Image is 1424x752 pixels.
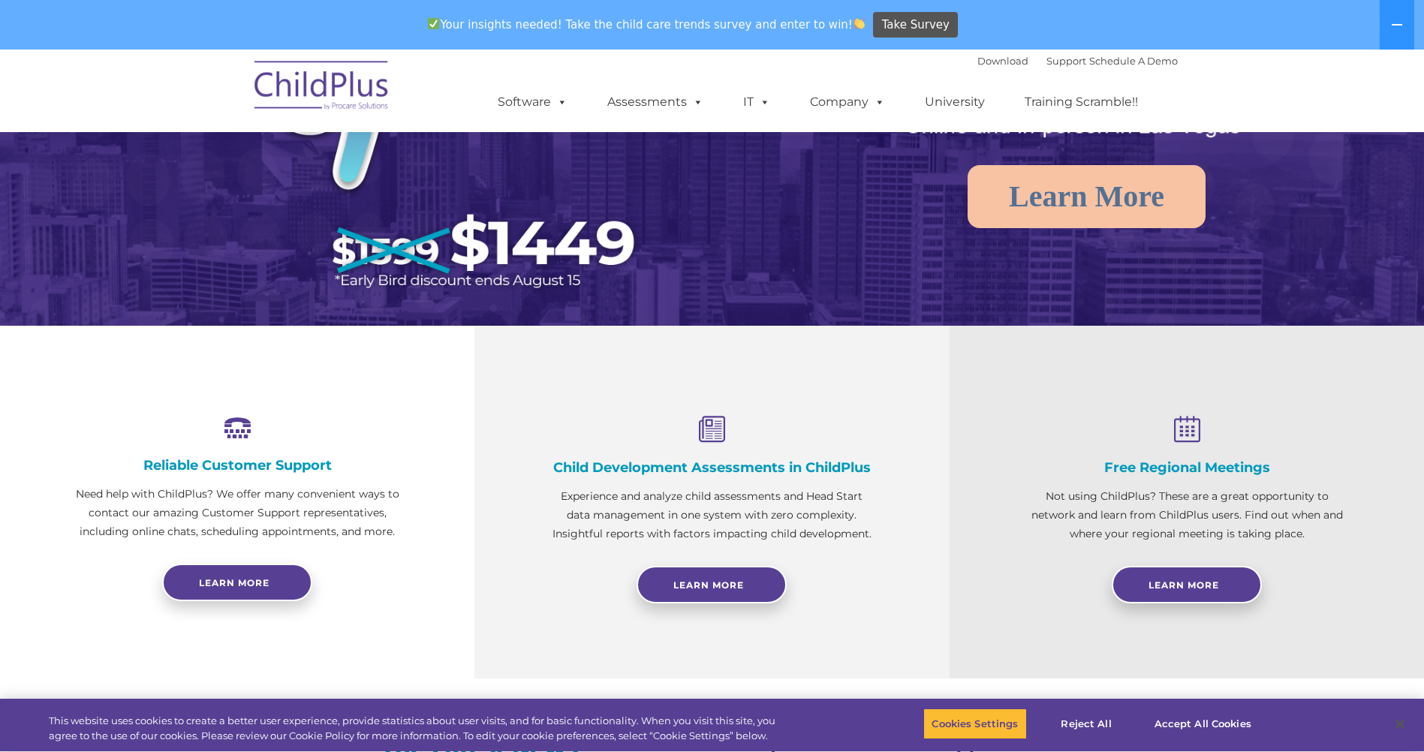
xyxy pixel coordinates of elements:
[428,18,439,29] img: ✅
[977,55,1178,67] font: |
[549,459,874,476] h4: Child Development Assessments in ChildPlus
[1383,708,1416,741] button: Close
[422,10,872,39] span: Your insights needed! Take the child care trends survey and enter to win!
[199,577,269,588] span: Learn more
[728,87,785,117] a: IT
[209,99,254,110] span: Last name
[1089,55,1178,67] a: Schedule A Demo
[209,161,272,172] span: Phone number
[873,12,958,38] a: Take Survey
[247,50,397,125] img: ChildPlus by Procare Solutions
[853,18,865,29] img: 👏
[483,87,583,117] a: Software
[1112,566,1262,603] a: Learn More
[49,714,783,743] div: This website uses cookies to create a better user experience, provide statistics about user visit...
[1025,459,1349,476] h4: Free Regional Meetings
[637,566,787,603] a: Learn More
[1146,708,1260,740] button: Accept All Cookies
[592,87,718,117] a: Assessments
[1025,487,1349,543] p: Not using ChildPlus? These are a great opportunity to network and learn from ChildPlus users. Fin...
[1010,87,1153,117] a: Training Scramble!!
[923,708,1026,740] button: Cookies Settings
[968,165,1206,228] a: Learn More
[1046,55,1086,67] a: Support
[673,579,744,591] span: Learn More
[549,487,874,543] p: Experience and analyze child assessments and Head Start data management in one system with zero c...
[882,12,950,38] span: Take Survey
[977,55,1028,67] a: Download
[75,485,399,541] p: Need help with ChildPlus? We offer many convenient ways to contact our amazing Customer Support r...
[1149,579,1219,591] span: Learn More
[75,457,399,474] h4: Reliable Customer Support
[795,87,900,117] a: Company
[910,87,1000,117] a: University
[162,564,312,601] a: Learn more
[1040,708,1133,740] button: Reject All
